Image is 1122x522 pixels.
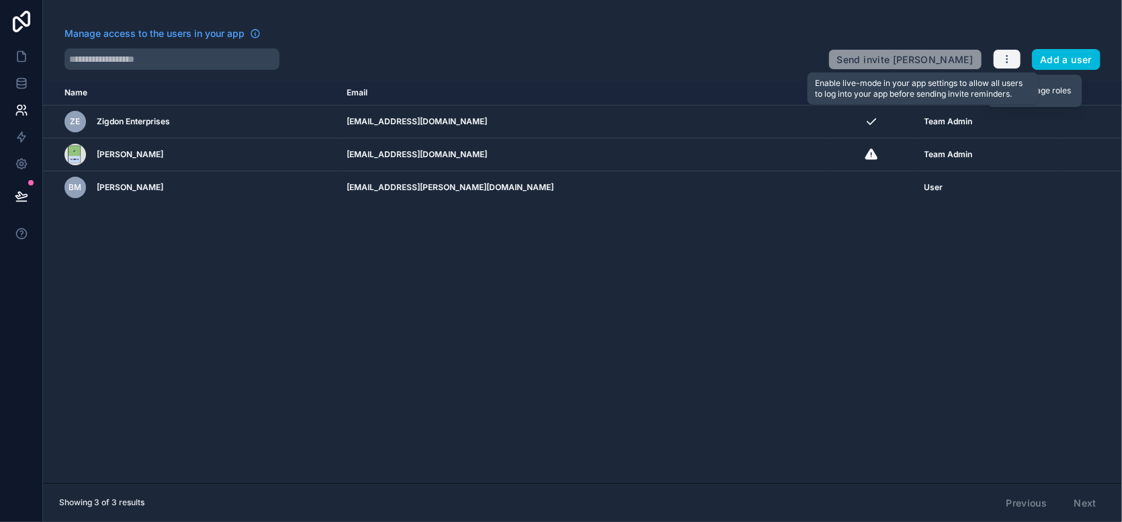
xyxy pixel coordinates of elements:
[64,27,245,40] span: Manage access to the users in your app
[43,81,339,105] th: Name
[993,80,1077,101] a: Manage roles
[1032,49,1101,71] button: Add a user
[71,116,81,127] span: ZE
[339,171,826,204] td: [EMAIL_ADDRESS][PERSON_NAME][DOMAIN_NAME]
[339,105,826,138] td: [EMAIL_ADDRESS][DOMAIN_NAME]
[924,149,973,160] span: Team Admin
[339,81,826,105] th: Email
[97,149,163,160] span: [PERSON_NAME]
[69,182,82,193] span: BM
[924,116,973,127] span: Team Admin
[59,497,144,508] span: Showing 3 of 3 results
[339,138,826,171] td: [EMAIL_ADDRESS][DOMAIN_NAME]
[816,78,1031,99] div: Enable live-mode in your app settings to allow all users to log into your app before sending invi...
[43,81,1122,483] div: scrollable content
[64,27,261,40] a: Manage access to the users in your app
[97,116,170,127] span: Zigdon Enterprises
[924,182,943,193] span: User
[97,182,163,193] span: [PERSON_NAME]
